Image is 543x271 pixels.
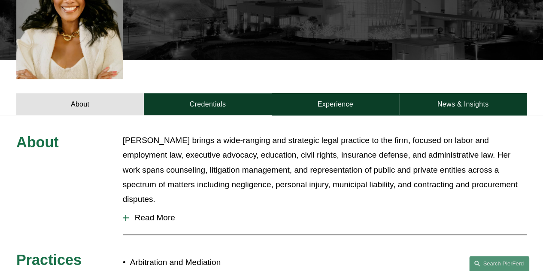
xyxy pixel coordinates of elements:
button: Read More [123,207,527,229]
a: Credentials [144,93,271,115]
a: Search this site [469,256,529,271]
span: Read More [129,213,527,222]
p: Arbitration and Mediation [130,255,272,270]
p: [PERSON_NAME] brings a wide-ranging and strategic legal practice to the firm, focused on labor an... [123,133,527,207]
a: Experience [272,93,399,115]
a: News & Insights [399,93,527,115]
span: About [16,134,59,150]
a: About [16,93,144,115]
span: Practices [16,252,82,268]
